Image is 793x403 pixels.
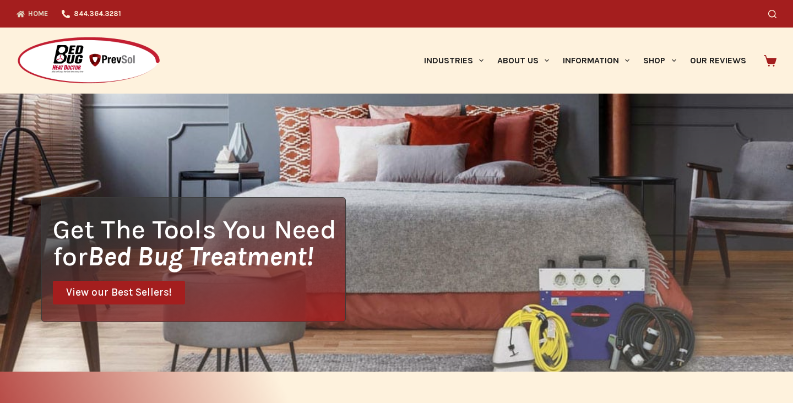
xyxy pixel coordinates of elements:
img: Prevsol/Bed Bug Heat Doctor [17,36,161,85]
a: Our Reviews [683,28,753,94]
a: Shop [637,28,683,94]
a: About Us [490,28,556,94]
button: Search [768,10,776,18]
a: Information [556,28,637,94]
a: Industries [417,28,490,94]
h1: Get The Tools You Need for [53,216,345,270]
i: Bed Bug Treatment! [88,241,313,272]
a: View our Best Sellers! [53,281,185,304]
nav: Primary [417,28,753,94]
span: View our Best Sellers! [66,287,172,298]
